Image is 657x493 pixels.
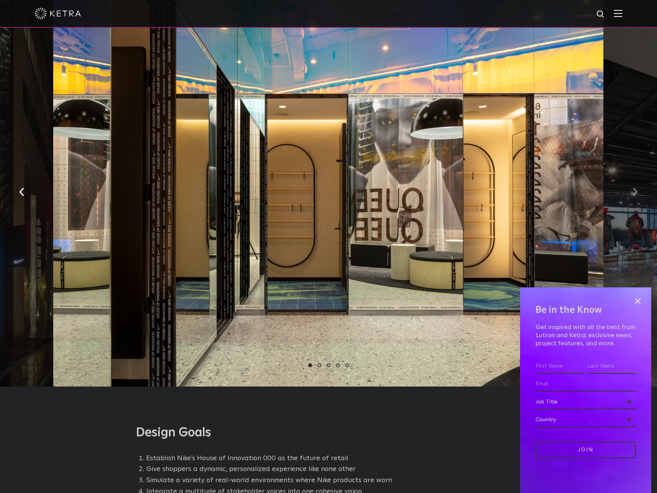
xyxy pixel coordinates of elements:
[535,359,584,374] input: First Name
[535,323,636,347] p: Get inspired with all the best from Lutron and Ketra: exclusive news, project features, and more.
[614,10,622,17] img: Hamburger%20Nav.svg
[633,187,638,196] img: arrow-right-black.svg
[146,464,522,475] li: Give shoppers a dynamic, personalized experience like none other
[136,427,211,439] span: Design Goals
[596,10,606,19] img: search icon
[535,442,636,458] input: Join
[535,303,636,317] h4: Be in the Know
[146,475,522,486] li: Simulate a variety of real-world environments where Nike products are worn
[535,377,636,392] input: Email
[535,395,636,409] div: Job Title
[146,453,522,464] li: Establish Nike’s House of Innovation 000 as the future of retail
[588,359,636,374] input: Last Name
[535,412,636,427] div: Country
[35,8,81,19] img: ketra-logo-2019-white
[19,187,24,196] img: arrow-left-black.svg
